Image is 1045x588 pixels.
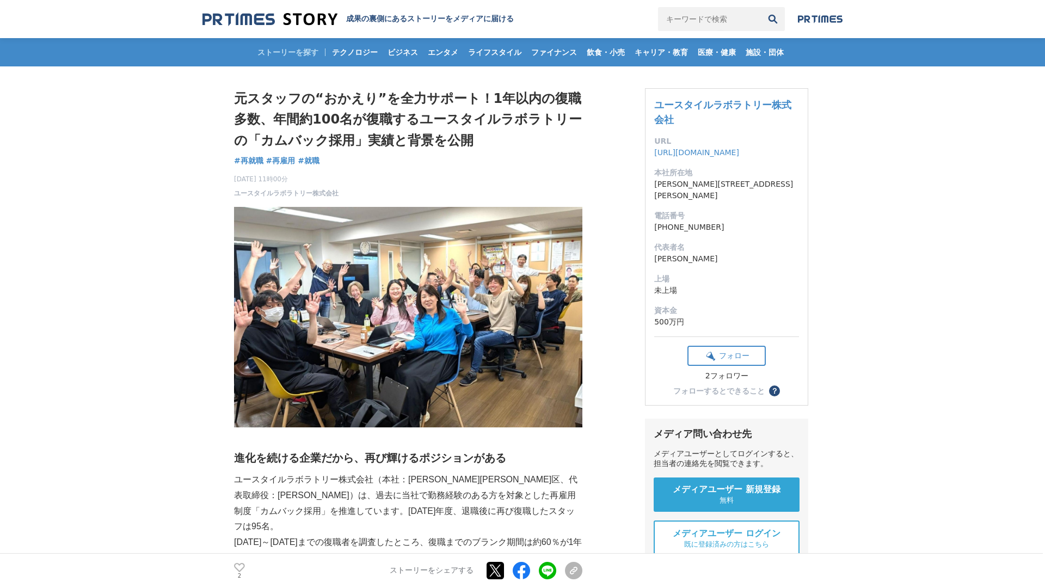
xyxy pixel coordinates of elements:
dt: URL [654,136,799,147]
a: #再雇用 [266,155,296,167]
dd: [PERSON_NAME][STREET_ADDRESS][PERSON_NAME] [654,179,799,201]
span: キャリア・教育 [630,47,692,57]
div: メディア問い合わせ先 [654,427,800,440]
button: ？ [769,385,780,396]
span: 医療・健康 [693,47,740,57]
span: テクノロジー [328,47,382,57]
a: メディアユーザー ログイン 既に登録済みの方はこちら [654,520,800,557]
span: メディアユーザー ログイン [673,528,780,540]
a: #再就職 [234,155,263,167]
dd: [PERSON_NAME] [654,253,799,265]
span: 既に登録済みの方はこちら [684,540,769,549]
div: フォローするとできること [673,387,765,395]
h2: 成果の裏側にあるストーリーをメディアに届ける [346,14,514,24]
p: ストーリーをシェアする [390,566,474,576]
span: ？ [771,387,778,395]
a: ライフスタイル [464,38,526,66]
span: ライフスタイル [464,47,526,57]
img: 成果の裏側にあるストーリーをメディアに届ける [202,12,337,27]
span: メディアユーザー 新規登録 [673,484,780,495]
a: #就職 [298,155,319,167]
a: ユースタイルラボラトリー株式会社 [654,99,791,125]
span: #再雇用 [266,156,296,166]
dt: 代表者名 [654,242,799,253]
dt: 本社所在地 [654,167,799,179]
a: 飲食・小売 [582,38,629,66]
button: 検索 [761,7,785,31]
p: [DATE]～[DATE]までの復職者を調査したところ、復職までのブランク期間は約60％が1年以内でした。 [234,535,582,566]
a: [URL][DOMAIN_NAME] [654,148,739,157]
span: #就職 [298,156,319,166]
a: ユースタイルラボラトリー株式会社 [234,188,339,198]
span: エンタメ [423,47,463,57]
span: ファイナンス [527,47,581,57]
img: prtimes [798,15,843,23]
h2: 進化を続ける企業だから、再び輝けるポジションがある [234,449,582,467]
a: 医療・健康 [693,38,740,66]
input: キーワードで検索 [658,7,761,31]
a: テクノロジー [328,38,382,66]
a: ファイナンス [527,38,581,66]
a: キャリア・教育 [630,38,692,66]
a: メディアユーザー 新規登録 無料 [654,477,800,512]
div: メディアユーザーとしてログインすると、担当者の連絡先を閲覧できます。 [654,449,800,469]
dd: [PHONE_NUMBER] [654,222,799,233]
button: フォロー [687,346,766,366]
h1: 元スタッフの“おかえり”を全力サポート！1年以内の復職多数、年間約100名が復職するユースタイルラボラトリーの「カムバック採用」実績と背景を公開 [234,88,582,151]
dd: 未上場 [654,285,799,296]
span: ビジネス [383,47,422,57]
a: ビジネス [383,38,422,66]
span: 無料 [720,495,734,505]
span: 施設・団体 [741,47,788,57]
span: 飲食・小売 [582,47,629,57]
a: 施設・団体 [741,38,788,66]
a: エンタメ [423,38,463,66]
span: #再就職 [234,156,263,166]
img: thumbnail_5e65eb70-7254-11f0-ad75-a15d8acbbc29.jpg [234,207,582,427]
p: ユースタイルラボラトリー株式会社（本社：[PERSON_NAME][PERSON_NAME]区、代表取締役：[PERSON_NAME]）は、過去に当社で勤務経験のある方を対象とした再雇用制度「カ... [234,472,582,535]
dt: 電話番号 [654,210,799,222]
span: [DATE] 11時00分 [234,174,339,184]
a: 成果の裏側にあるストーリーをメディアに届ける 成果の裏側にあるストーリーをメディアに届ける [202,12,514,27]
div: 2フォロワー [687,371,766,381]
dt: 資本金 [654,305,799,316]
dt: 上場 [654,273,799,285]
dd: 500万円 [654,316,799,328]
p: 2 [234,573,245,579]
